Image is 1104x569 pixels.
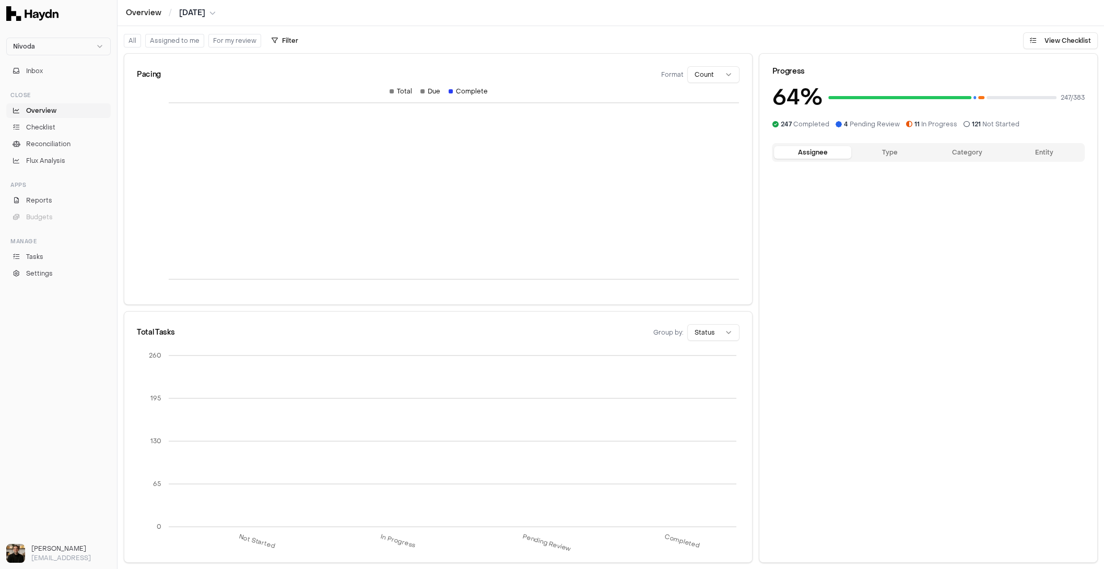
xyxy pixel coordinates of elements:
button: All [124,34,141,48]
a: Reports [6,193,111,208]
span: Pending Review [843,120,899,128]
span: Overview [26,106,56,115]
tspan: Pending Review [522,532,572,553]
tspan: 65 [153,480,161,488]
div: Total Tasks [137,327,174,338]
button: [DATE] [179,8,216,18]
a: Settings [6,266,111,281]
span: Flux Analysis [26,156,65,165]
div: Close [6,87,111,103]
nav: breadcrumb [126,8,216,18]
a: Reconciliation [6,137,111,151]
a: Overview [6,103,111,118]
tspan: 130 [150,437,161,445]
div: Complete [449,87,488,96]
button: Budgets [6,210,111,224]
a: Checklist [6,120,111,135]
img: Ole Heine [6,544,25,563]
span: Nivoda [13,42,35,51]
span: 247 [780,120,791,128]
button: Assigned to me [145,34,204,48]
div: Due [420,87,440,96]
h3: 64 % [772,81,822,114]
span: / [167,7,174,18]
span: 247 / 383 [1061,93,1085,102]
p: [EMAIL_ADDRESS] [31,553,111,563]
tspan: 195 [150,394,161,402]
span: Reports [26,196,52,205]
span: Format [661,70,683,79]
tspan: Completed [664,532,701,550]
tspan: In Progress [380,532,417,550]
span: 4 [843,120,848,128]
h3: [PERSON_NAME] [31,544,111,553]
span: Completed [780,120,829,128]
span: [DATE] [179,8,205,18]
div: Manage [6,233,111,250]
div: Apps [6,176,111,193]
div: Total [390,87,412,96]
span: Reconciliation [26,139,71,149]
span: In Progress [914,120,957,128]
button: Inbox [6,64,111,78]
span: Tasks [26,252,43,262]
div: Progress [772,66,1085,77]
button: Filter [265,32,304,49]
span: Not Started [971,120,1019,128]
a: Overview [126,8,161,18]
button: Entity [1005,146,1083,159]
button: Nivoda [6,38,111,55]
button: Assignee [774,146,851,159]
span: Budgets [26,212,53,222]
div: Pacing [137,69,161,80]
a: Flux Analysis [6,153,111,168]
span: Settings [26,269,53,278]
button: Type [851,146,929,159]
tspan: 0 [157,523,161,531]
button: Category [929,146,1006,159]
span: Inbox [26,66,43,76]
tspan: 260 [149,351,161,360]
button: View Checklist [1023,32,1098,49]
span: 121 [971,120,980,128]
span: Filter [282,37,298,45]
a: Tasks [6,250,111,264]
img: Haydn Logo [6,6,58,21]
span: Group by: [653,328,683,337]
span: Checklist [26,123,55,132]
button: For my review [208,34,261,48]
span: 11 [914,120,919,128]
tspan: Not Started [238,532,276,550]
